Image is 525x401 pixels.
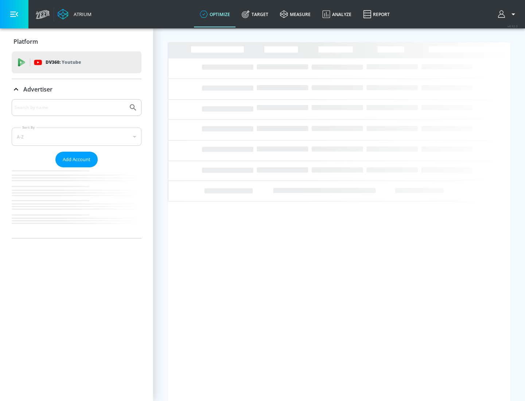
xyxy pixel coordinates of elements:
[13,38,38,46] p: Platform
[15,103,125,112] input: Search by name
[507,24,518,28] span: v 4.32.0
[316,1,357,27] a: Analyze
[12,128,141,146] div: A-Z
[12,99,141,238] div: Advertiser
[63,155,90,164] span: Add Account
[357,1,396,27] a: Report
[12,79,141,100] div: Advertiser
[236,1,274,27] a: Target
[21,125,36,130] label: Sort By
[12,51,141,73] div: DV360: Youtube
[23,85,52,93] p: Advertiser
[46,58,81,66] p: DV360:
[194,1,236,27] a: optimize
[55,152,98,167] button: Add Account
[58,9,92,20] a: Atrium
[12,31,141,52] div: Platform
[274,1,316,27] a: measure
[12,167,141,238] nav: list of Advertiser
[71,11,92,17] div: Atrium
[62,58,81,66] p: Youtube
